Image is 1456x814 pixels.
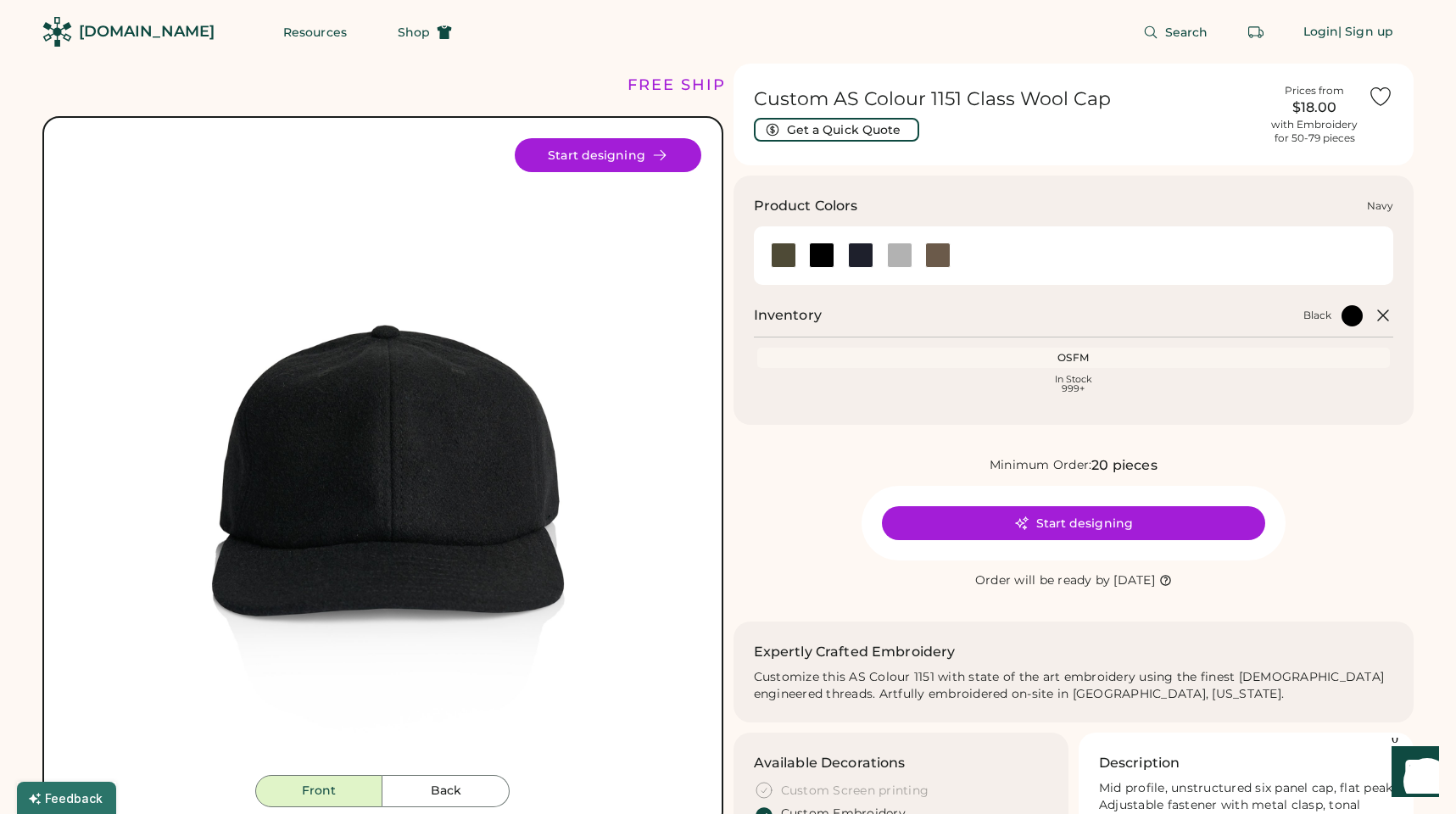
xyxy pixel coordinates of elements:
[263,15,367,49] button: Resources
[1338,24,1393,41] div: | Sign up
[761,375,1387,393] div: In Stock 999+
[377,15,472,49] button: Shop
[1123,15,1229,49] button: Search
[1271,98,1358,118] div: $18.00
[754,118,919,142] button: Get a Quick Quote
[1285,84,1344,98] div: Prices from
[754,196,858,216] h3: Product Colors
[1375,738,1448,811] iframe: Front Chat
[1113,572,1155,589] div: [DATE]
[882,506,1265,540] button: Start designing
[64,138,701,775] img: 1151 - Black Front Image
[754,305,822,326] h2: Inventory
[1303,309,1331,322] div: Black
[761,351,1387,365] div: OSFM
[42,17,72,47] img: Rendered Logo - Screens
[1303,24,1339,41] div: Login
[1091,455,1157,476] div: 20 pieces
[1165,26,1208,38] span: Search
[1367,199,1393,213] div: Navy
[398,26,430,38] span: Shop
[79,21,215,42] div: [DOMAIN_NAME]
[1099,753,1180,773] h3: Description
[754,87,1262,111] h1: Custom AS Colour 1151 Class Wool Cap
[1271,118,1358,145] div: with Embroidery for 50-79 pieces
[754,669,1394,703] div: Customize this AS Colour 1151 with state of the art embroidery using the finest [DEMOGRAPHIC_DATA...
[975,572,1111,589] div: Order will be ready by
[754,753,906,773] h3: Available Decorations
[781,783,929,800] div: Custom Screen printing
[990,457,1092,474] div: Minimum Order:
[255,775,382,807] button: Front
[1239,15,1273,49] button: Retrieve an order
[754,642,956,662] h2: Expertly Crafted Embroidery
[628,74,773,97] div: FREE SHIPPING
[382,775,510,807] button: Back
[515,138,701,172] button: Start designing
[64,138,701,775] div: 1151 Style Image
